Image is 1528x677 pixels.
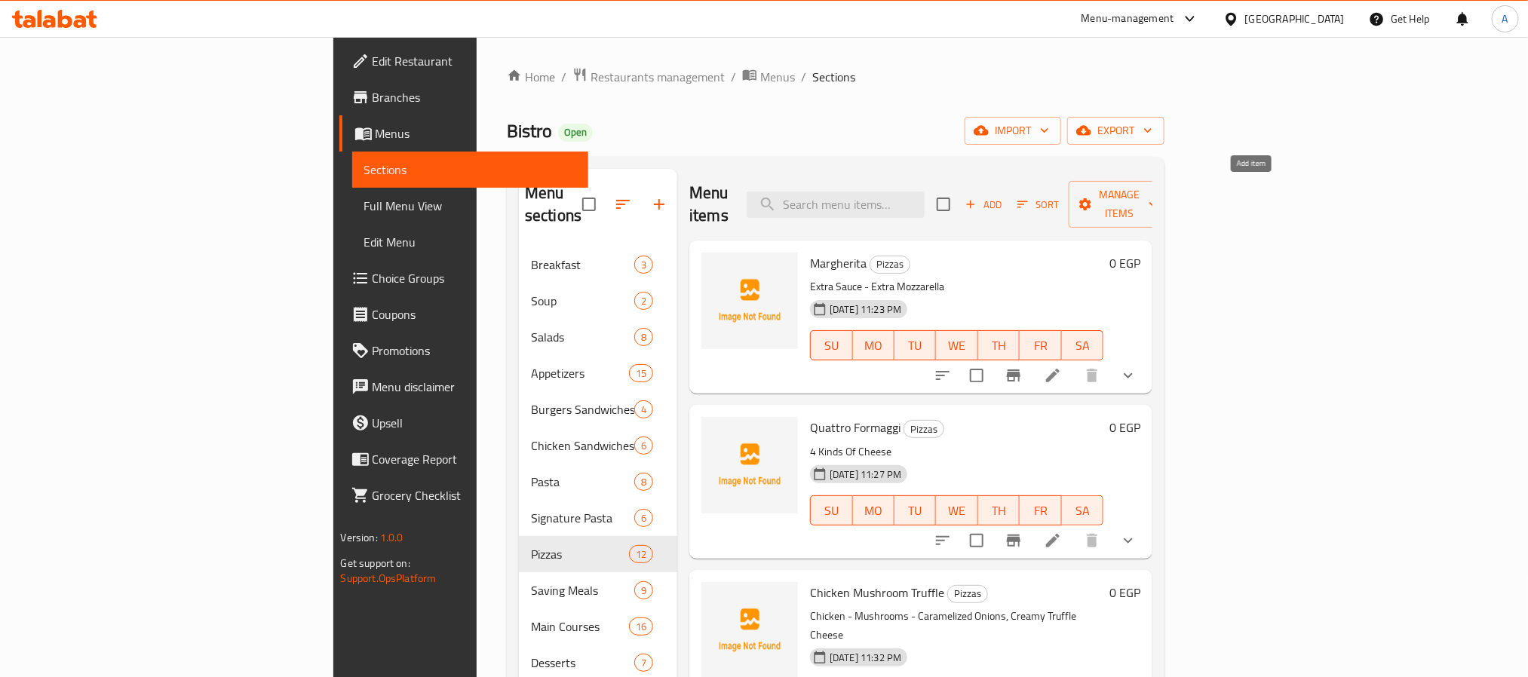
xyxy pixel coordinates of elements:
[629,545,653,563] div: items
[591,68,725,86] span: Restaurants management
[519,247,677,283] div: Breakfast3
[634,400,653,418] div: items
[605,186,641,222] span: Sort sections
[824,651,907,665] span: [DATE] 11:32 PM
[928,188,959,220] span: Select section
[341,568,437,588] a: Support.OpsPlatform
[1079,121,1152,140] span: export
[961,360,993,391] span: Select to update
[629,364,653,382] div: items
[630,547,652,562] span: 12
[634,437,653,455] div: items
[635,439,652,453] span: 6
[373,269,576,287] span: Choice Groups
[373,450,576,468] span: Coverage Report
[507,67,1164,87] nav: breadcrumb
[531,256,634,274] span: Breakfast
[373,414,576,432] span: Upsell
[339,332,588,369] a: Promotions
[1109,417,1140,438] h6: 0 EGP
[634,509,653,527] div: items
[853,495,894,525] button: MO
[531,328,634,346] span: Salads
[339,477,588,513] a: Grocery Checklist
[341,553,410,573] span: Get support on:
[1245,11,1345,27] div: [GEOGRAPHIC_DATA]
[352,152,588,188] a: Sections
[531,509,634,527] span: Signature Pasta
[634,473,653,491] div: items
[894,330,936,360] button: TU
[519,319,677,355] div: Salads8
[635,403,652,417] span: 4
[978,330,1020,360] button: TH
[961,525,993,556] span: Select to update
[635,258,652,272] span: 3
[373,305,576,323] span: Coupons
[810,416,901,439] span: Quattro Formaggi
[1119,531,1137,550] svg: Show Choices
[1044,531,1062,550] a: Edit menu item
[1074,357,1110,394] button: delete
[1109,253,1140,274] h6: 0 EGP
[984,500,1014,522] span: TH
[810,330,852,360] button: SU
[531,292,634,310] span: Soup
[634,256,653,274] div: items
[870,256,910,273] span: Pizzas
[996,522,1032,559] button: Branch-specific-item
[635,656,652,670] span: 7
[519,500,677,536] div: Signature Pasta6
[634,654,653,672] div: items
[853,330,894,360] button: MO
[901,500,930,522] span: TU
[339,296,588,332] a: Coupons
[1062,495,1103,525] button: SA
[339,43,588,79] a: Edit Restaurant
[519,391,677,427] div: Burgers Sandwiches4
[870,256,910,274] div: Pizzas
[339,405,588,441] a: Upsell
[942,500,971,522] span: WE
[380,528,403,547] span: 1.0.0
[747,191,925,218] input: search
[1119,366,1137,384] svg: Show Choices
[689,182,729,227] h2: Menu items
[1110,357,1146,394] button: show more
[810,495,852,525] button: SU
[373,88,576,106] span: Branches
[1074,522,1110,559] button: delete
[635,330,652,345] span: 8
[701,253,798,349] img: Margherita
[1069,181,1170,228] button: Manage items
[1110,522,1146,559] button: show more
[531,617,629,636] span: Main Courses
[531,654,634,672] span: Desserts
[904,420,944,438] div: Pizzas
[634,328,653,346] div: items
[1008,193,1069,216] span: Sort items
[364,197,576,215] span: Full Menu View
[948,585,987,602] span: Pizzas
[1081,185,1158,223] span: Manage items
[531,473,634,491] span: Pasta
[731,68,736,86] li: /
[519,355,677,391] div: Appetizers15
[635,584,652,598] span: 9
[1062,330,1103,360] button: SA
[959,193,1008,216] button: Add
[1020,495,1061,525] button: FR
[634,292,653,310] div: items
[531,437,634,455] span: Chicken Sandwiches
[572,67,725,87] a: Restaurants management
[519,572,677,608] div: Saving Meals9
[742,67,795,87] a: Menus
[1082,10,1174,28] div: Menu-management
[531,545,629,563] div: Pizzas
[996,357,1032,394] button: Branch-specific-item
